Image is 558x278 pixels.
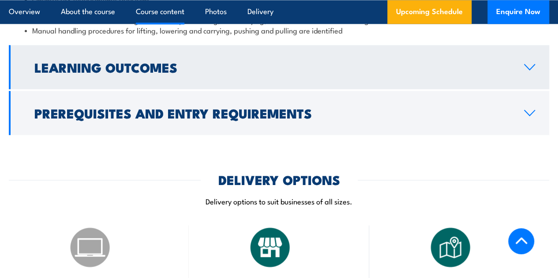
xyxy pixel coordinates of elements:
li: Manual handling procedures for lifting, lowering and carrying, pushing and pulling are identified [25,25,533,35]
h2: Learning Outcomes [34,61,510,72]
h2: Prerequisites and Entry Requirements [34,107,510,118]
h2: DELIVERY OPTIONS [218,173,340,185]
a: Learning Outcomes [9,45,549,89]
p: Delivery options to suit businesses of all sizes. [9,196,549,206]
a: Prerequisites and Entry Requirements [9,91,549,135]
